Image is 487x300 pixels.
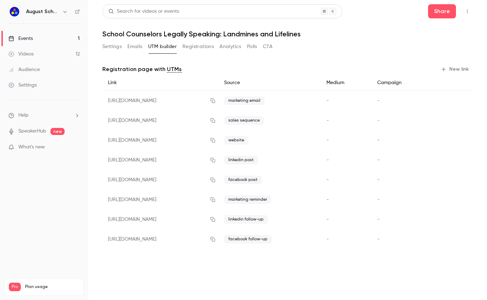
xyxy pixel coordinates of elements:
div: [URL][DOMAIN_NAME] [102,170,218,190]
p: Registration page with [102,65,182,73]
div: Audience [8,66,40,73]
button: UTM builder [148,41,177,52]
span: - [377,98,380,103]
span: new [50,128,65,135]
button: Settings [102,41,122,52]
span: - [326,237,329,242]
h1: School Counselors Legally Speaking: Landmines and Lifelines [102,30,473,38]
span: - [326,118,329,123]
div: Campaign [372,75,434,91]
span: - [326,197,329,202]
div: Events [8,35,33,42]
div: [URL][DOMAIN_NAME] [102,111,218,130]
span: What's new [18,143,45,151]
span: sales sequence [224,116,264,125]
span: - [326,217,329,222]
span: facebook follow-up [224,235,272,243]
button: Share [428,4,456,18]
span: - [377,118,380,123]
span: - [377,138,380,143]
span: - [326,138,329,143]
a: UTMs [167,65,182,73]
span: - [377,217,380,222]
div: Medium [321,75,372,91]
span: Pro [9,283,21,291]
span: website [224,136,248,145]
div: [URL][DOMAIN_NAME] [102,130,218,150]
li: help-dropdown-opener [8,112,80,119]
div: [URL][DOMAIN_NAME] [102,229,218,249]
span: - [377,177,380,182]
span: marketing email [224,96,265,105]
span: - [326,158,329,163]
div: [URL][DOMAIN_NAME] [102,210,218,229]
span: Help [18,112,29,119]
span: marketing reminder [224,195,271,204]
div: [URL][DOMAIN_NAME] [102,150,218,170]
span: linkedin post [224,156,258,164]
button: CTA [263,41,272,52]
div: Source [218,75,321,91]
h6: August Schools [26,8,59,15]
button: Emails [127,41,142,52]
span: facebook post [224,176,262,184]
div: [URL][DOMAIN_NAME] [102,91,218,111]
iframe: Noticeable Trigger [71,144,80,151]
span: - [377,237,380,242]
button: New link [438,64,473,75]
div: [URL][DOMAIN_NAME] [102,190,218,210]
div: Settings [8,82,37,89]
span: - [377,158,380,163]
span: - [326,98,329,103]
span: Plan usage [25,284,79,290]
button: Analytics [220,41,241,52]
button: Polls [247,41,257,52]
a: SpeakerHub [18,128,46,135]
span: - [377,197,380,202]
button: Registrations [182,41,214,52]
img: August Schools [9,6,20,17]
div: Search for videos or events [108,8,179,15]
span: linkedin follow-up [224,215,268,224]
div: Videos [8,51,34,58]
div: Link [102,75,218,91]
span: - [326,177,329,182]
